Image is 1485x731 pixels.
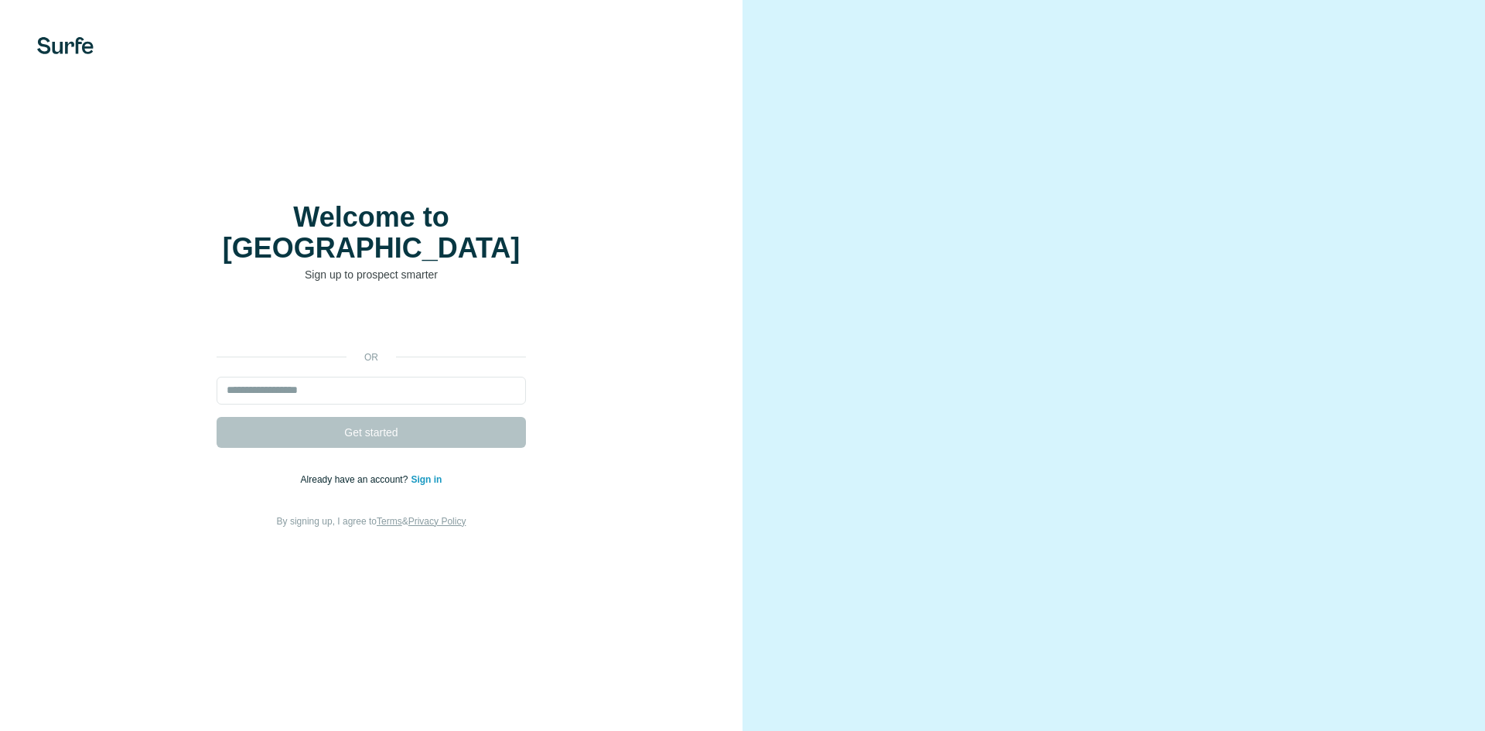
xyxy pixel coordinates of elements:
[411,474,442,485] a: Sign in
[37,37,94,54] img: Surfe's logo
[277,516,466,527] span: By signing up, I agree to &
[217,267,526,282] p: Sign up to prospect smarter
[408,516,466,527] a: Privacy Policy
[209,306,534,340] iframe: Sign in with Google Button
[346,350,396,364] p: or
[301,474,411,485] span: Already have an account?
[217,202,526,264] h1: Welcome to [GEOGRAPHIC_DATA]
[377,516,402,527] a: Terms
